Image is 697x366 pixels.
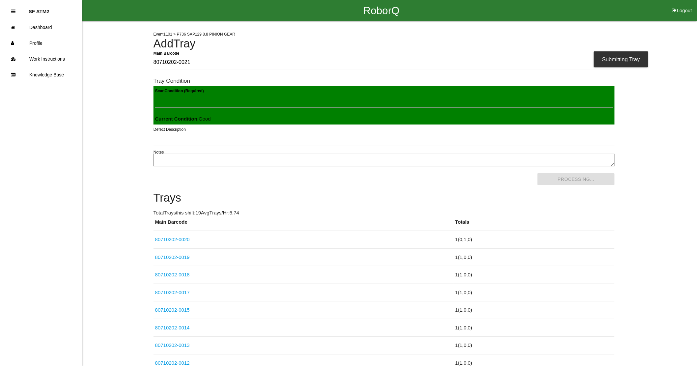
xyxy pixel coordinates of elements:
[454,266,615,284] td: 1 ( 1 , 0 , 0 )
[454,248,615,266] td: 1 ( 1 , 0 , 0 )
[153,209,615,217] p: Total Trays this shift: 19 Avg Trays /Hr: 5.74
[155,116,211,122] span: : Good
[29,4,49,14] p: SF ATM2
[0,35,82,51] a: Profile
[155,342,190,348] a: 80710202-0013
[0,51,82,67] a: Work Instructions
[155,272,190,277] a: 80710202-0018
[155,290,190,295] a: 80710202-0017
[155,237,190,242] a: 80710202-0020
[454,319,615,337] td: 1 ( 1 , 0 , 0 )
[594,51,648,67] div: Submitting Tray
[155,89,204,93] b: Scan Condition (Required)
[11,4,15,19] div: Close
[153,78,615,84] h6: Tray Condition
[454,231,615,249] td: 1 ( 0 , 1 , 0 )
[155,307,190,313] a: 80710202-0015
[153,51,180,55] b: Main Barcode
[153,192,615,204] h4: Trays
[153,127,186,132] label: Defect Description
[155,325,190,330] a: 80710202-0014
[155,116,197,122] b: Current Condition
[153,218,454,231] th: Main Barcode
[153,32,236,37] span: Event 1101 > P736 SAP129 8.8 PINION GEAR
[153,149,164,155] label: Notes
[153,38,615,50] h4: Add Tray
[454,284,615,301] td: 1 ( 1 , 0 , 0 )
[155,254,190,260] a: 80710202-0019
[454,301,615,319] td: 1 ( 1 , 0 , 0 )
[454,218,615,231] th: Totals
[454,337,615,354] td: 1 ( 1 , 0 , 0 )
[0,19,82,35] a: Dashboard
[153,55,615,70] input: Required
[0,67,82,83] a: Knowledge Base
[155,360,190,366] a: 80710202-0012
